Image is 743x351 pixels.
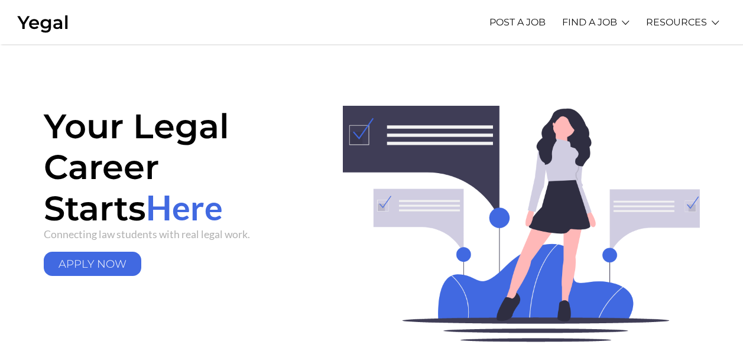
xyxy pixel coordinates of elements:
[562,6,617,38] a: FIND A JOB
[44,252,142,276] a: APPLY NOW
[146,187,223,227] span: Here
[325,106,700,342] img: header-img
[44,228,307,240] p: Connecting law students with real legal work.
[44,106,307,228] h1: Your Legal Career Starts
[489,6,546,38] a: POST A JOB
[646,6,707,38] a: RESOURCES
